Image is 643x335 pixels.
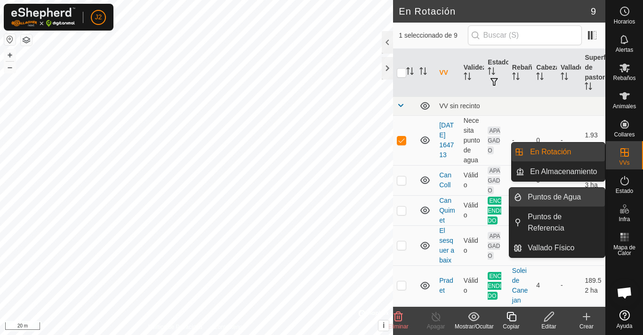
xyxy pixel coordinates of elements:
[439,227,454,264] a: El sesquer a baix
[509,207,605,238] li: Puntos de Referencia
[509,188,605,207] li: Puntos de Agua
[455,322,492,331] div: Mostrar/Ocultar
[406,69,414,76] p-sorticon: Activar para ordenar
[21,34,32,46] button: Capas del Mapa
[439,102,602,110] div: VV sin recinto
[460,225,484,265] td: Válido
[460,265,484,305] td: Válido
[512,266,529,305] div: Solei de Canejan
[561,74,568,81] p-sorticon: Activar para ordenar
[399,6,591,17] h2: En Rotación
[617,323,633,329] span: Ayuda
[530,166,597,177] span: En Almacenamiento
[522,188,605,207] a: Puntos de Agua
[417,322,455,331] div: Apagar
[616,47,633,53] span: Alertas
[492,322,530,331] div: Copiar
[508,49,533,97] th: Rebaño
[439,121,454,159] a: [DATE] 164713
[399,31,467,40] span: 1 seleccionado de 9
[614,19,635,24] span: Horarios
[608,245,641,256] span: Mapa de Calor
[460,115,484,165] td: Necesita punto de agua
[4,34,16,45] button: Restablecer Mapa
[512,74,520,81] p-sorticon: Activar para ordenar
[439,197,455,224] a: Can Quimet
[460,165,484,195] td: Válido
[488,69,495,76] p-sorticon: Activar para ordenar
[557,265,581,305] td: -
[488,232,500,260] span: APAGADO
[383,321,385,329] span: i
[488,272,501,300] span: ENCENDIDO
[435,49,460,97] th: VV
[522,207,605,238] a: Puntos de Referencia
[585,84,592,91] p-sorticon: Activar para ordenar
[591,4,596,18] span: 9
[530,146,571,158] span: En Rotación
[11,8,75,27] img: Logo Gallagher
[4,49,16,61] button: +
[488,167,500,194] span: APAGADO
[619,216,630,222] span: Infra
[619,160,629,166] span: VVs
[460,49,484,97] th: Validez
[606,306,643,333] a: Ayuda
[484,49,508,97] th: Estado
[512,143,605,161] li: En Rotación
[557,115,581,165] td: -
[509,239,605,257] li: Vallado Físico
[419,69,427,76] p-sorticon: Activar para ordenar
[95,12,102,22] span: J2
[4,62,16,73] button: –
[581,265,605,305] td: 189.52 ha
[530,322,568,331] div: Editar
[611,279,639,307] div: Obre el xat
[614,132,635,137] span: Collares
[524,162,605,181] a: En Almacenamiento
[528,242,574,254] span: Vallado Físico
[488,197,501,224] span: ENCENDIDO
[460,195,484,225] td: Válido
[528,211,599,234] span: Puntos de Referencia
[522,239,605,257] a: Vallado Físico
[613,75,635,81] span: Rebaños
[148,323,202,331] a: Política de Privacidad
[557,49,581,97] th: Vallado
[488,127,500,154] span: APAGADO
[524,143,605,161] a: En Rotación
[613,104,636,109] span: Animales
[512,136,529,145] div: -
[378,320,389,331] button: i
[439,171,451,189] a: Can Coll
[512,162,605,181] li: En Almacenamiento
[468,25,582,45] input: Buscar (S)
[214,323,245,331] a: Contáctenos
[536,74,544,81] p-sorticon: Activar para ordenar
[388,323,408,330] span: Eliminar
[532,115,557,165] td: 0
[581,115,605,165] td: 1.93 ha
[528,191,581,203] span: Puntos de Agua
[616,188,633,194] span: Estado
[568,322,605,331] div: Crear
[464,74,471,81] p-sorticon: Activar para ordenar
[581,49,605,97] th: Superficie de pastoreo
[532,265,557,305] td: 4
[532,49,557,97] th: Cabezas
[439,277,453,294] a: Pradet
